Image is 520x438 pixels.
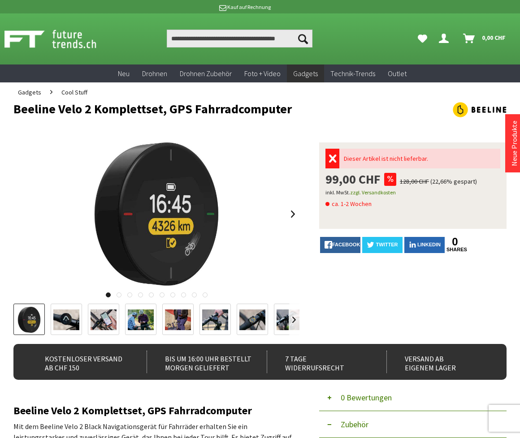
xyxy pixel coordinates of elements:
[510,120,519,166] a: Neue Produkte
[413,30,432,47] a: Meine Favoriten
[325,187,500,198] p: inkl. MwSt.
[244,69,281,78] span: Foto + Video
[16,307,42,333] img: Vorschau: Beeline Velo 2 Komplettset, GPS Fahrradcomputer
[142,69,167,78] span: Drohnen
[180,69,232,78] span: Drohnen Zubehör
[446,247,464,253] a: shares
[453,102,507,117] img: Beeline
[332,242,360,247] span: facebook
[376,242,398,247] span: twitter
[118,69,130,78] span: Neu
[267,351,372,373] div: 7 Tage Widerrufsrecht
[459,30,510,47] a: Warenkorb
[435,30,456,47] a: Dein Konto
[293,69,318,78] span: Gadgets
[136,64,173,83] a: Drohnen
[320,237,360,253] a: facebook
[430,177,477,185] span: (22,66% gespart)
[446,237,464,247] a: 0
[482,30,506,45] span: 0,00 CHF
[319,384,507,411] button: 0 Bewertungen
[57,82,92,102] a: Cool Stuff
[238,64,287,83] a: Foto + Video
[61,88,87,96] span: Cool Stuff
[400,177,429,185] span: 128,00 CHF
[325,173,381,185] span: 99,00 CHF
[388,69,407,78] span: Outlet
[287,64,324,83] a: Gadgets
[404,237,445,253] a: LinkedIn
[324,64,381,83] a: Technik-Trends
[27,351,132,373] div: Kostenloser Versand ab CHF 150
[173,64,238,83] a: Drohnen Zubehör
[147,351,252,373] div: Bis um 16:00 Uhr bestellt Morgen geliefert
[18,88,41,96] span: Gadgets
[339,149,500,168] div: Dieser Artikel ist nicht lieferbar.
[167,30,312,47] input: Produkt, Marke, Kategorie, EAN, Artikelnummer…
[350,189,396,196] a: zzgl. Versandkosten
[13,102,408,116] h1: Beeline Velo 2 Komplettset, GPS Fahrradcomputer
[85,142,228,286] img: Beeline Velo 2 Komplettset, GPS Fahrradcomputer
[294,30,312,47] button: Suchen
[417,242,441,247] span: LinkedIn
[362,237,403,253] a: twitter
[330,69,375,78] span: Technik-Trends
[13,405,299,417] h2: Beeline Velo 2 Komplettset, GPS Fahrradcomputer
[4,28,116,50] img: Shop Futuretrends - zur Startseite wechseln
[381,64,413,83] a: Outlet
[325,198,372,209] span: ca. 1-2 Wochen
[319,411,507,438] button: Zubehör
[112,64,136,83] a: Neu
[13,82,46,102] a: Gadgets
[386,351,492,373] div: Versand ab eigenem Lager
